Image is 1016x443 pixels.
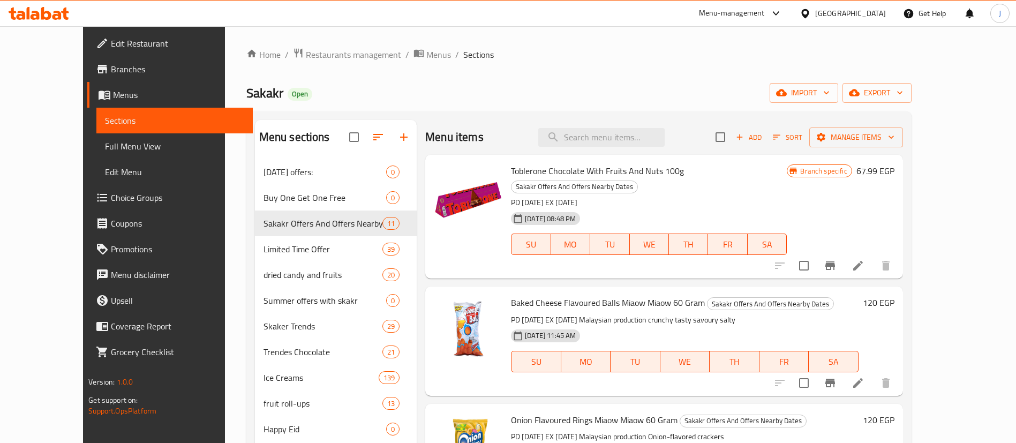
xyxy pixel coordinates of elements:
a: Upsell [87,288,253,313]
span: import [778,86,830,100]
span: Trendes Chocolate [264,346,382,358]
span: Limited Time Offer [264,243,382,256]
span: Baked Cheese Flavoured Balls Miaow Miaow 60 Gram [511,295,705,311]
a: Menu disclaimer [87,262,253,288]
span: Toblerone Chocolate With Fruits And Nuts 100g [511,163,684,179]
span: Sort sections [365,124,391,150]
span: Select to update [793,254,815,277]
li: / [455,48,459,61]
span: fruit roll-ups [264,397,382,410]
div: Summer offers with skakr [264,294,386,307]
div: Happy Eid0 [255,416,417,442]
span: 20 [383,270,399,280]
span: TH [673,237,704,252]
span: Sections [463,48,494,61]
span: Sort [773,131,802,144]
span: Ice Creams [264,371,379,384]
a: Edit Menu [96,159,253,185]
div: Sakakr Offers And Offers Nearby Dates [707,297,834,310]
img: Toblerone Chocolate With Fruits And Nuts 100g [434,163,502,232]
button: Add section [391,124,417,150]
span: Grocery Checklist [111,346,244,358]
span: Sakakr Offers And Offers Nearby Dates [511,181,637,193]
span: 0 [387,424,399,434]
span: Select all sections [343,126,365,148]
span: dried candy and fruits [264,268,382,281]
span: Menus [113,88,244,101]
a: Promotions [87,236,253,262]
span: Edit Menu [105,166,244,178]
button: delete [873,370,899,396]
button: TH [710,351,759,372]
div: [GEOGRAPHIC_DATA] [815,7,886,19]
div: Buy One Get One Free0 [255,185,417,211]
div: items [382,397,400,410]
div: Skaker Trends [264,320,382,333]
h6: 67.99 EGP [856,163,894,178]
a: Menus [413,48,451,62]
span: Coupons [111,217,244,230]
span: TU [594,237,625,252]
span: [DATE] 11:45 AM [521,331,580,341]
span: 39 [383,244,399,254]
a: Full Menu View [96,133,253,159]
span: Sakakr [246,81,283,105]
span: Select to update [793,372,815,394]
span: Version: [88,375,115,389]
div: Trendes Chocolate21 [255,339,417,365]
div: Summer offers with skakr0 [255,288,417,313]
span: 0 [387,193,399,203]
div: Monday offers: [264,166,386,178]
span: Restaurants management [306,48,401,61]
button: export [842,83,912,103]
button: SU [511,351,561,372]
span: 21 [383,347,399,357]
div: items [382,346,400,358]
span: Full Menu View [105,140,244,153]
span: Open [288,89,312,99]
div: Buy One Get One Free [264,191,386,204]
span: Coverage Report [111,320,244,333]
button: WE [660,351,710,372]
div: items [382,268,400,281]
span: Branch specific [796,166,851,176]
div: items [379,371,400,384]
span: WE [634,237,665,252]
span: Menus [426,48,451,61]
span: Happy Eid [264,423,386,436]
span: SU [516,237,546,252]
span: 139 [379,373,399,383]
span: 0 [387,296,399,306]
div: items [386,191,400,204]
a: Branches [87,56,253,82]
span: Add item [732,129,766,146]
div: items [382,243,400,256]
span: Sakakr Offers And Offers Nearby Dates [264,217,382,230]
div: items [386,423,400,436]
div: Sakakr Offers And Offers Nearby Dates11 [255,211,417,236]
span: Sections [105,114,244,127]
button: TU [611,351,660,372]
button: TH [669,234,708,255]
div: Sakakr Offers And Offers Nearby Dates [511,181,638,193]
span: 1.0.0 [117,375,133,389]
span: Get support on: [88,393,138,407]
span: 29 [383,321,399,332]
span: 11 [383,219,399,229]
span: Branches [111,63,244,76]
button: Branch-specific-item [817,253,843,279]
span: MO [566,354,607,370]
span: SA [752,237,782,252]
h2: Menu sections [259,129,330,145]
span: WE [665,354,706,370]
span: Edit Restaurant [111,37,244,50]
div: items [382,217,400,230]
button: WE [630,234,669,255]
div: Menu-management [699,7,765,20]
div: items [382,320,400,333]
div: Sakakr Offers And Offers Nearby Dates [680,415,807,427]
button: FR [759,351,809,372]
a: Menus [87,82,253,108]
